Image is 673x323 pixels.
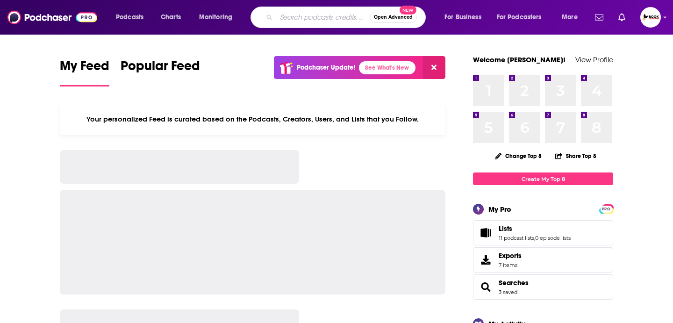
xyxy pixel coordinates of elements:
[121,58,200,86] a: Popular Feed
[444,11,481,24] span: For Business
[591,9,607,25] a: Show notifications dropdown
[601,206,612,213] span: PRO
[116,11,143,24] span: Podcasts
[121,58,200,79] span: Popular Feed
[476,253,495,266] span: Exports
[60,103,445,135] div: Your personalized Feed is curated based on the Podcasts, Creators, Users, and Lists that you Follow.
[499,224,512,233] span: Lists
[497,11,542,24] span: For Podcasters
[499,262,522,268] span: 7 items
[60,58,109,86] a: My Feed
[476,226,495,239] a: Lists
[499,224,571,233] a: Lists
[7,8,97,26] img: Podchaser - Follow, Share and Rate Podcasts
[276,10,370,25] input: Search podcasts, credits, & more...
[499,289,517,295] a: 3 saved
[155,10,186,25] a: Charts
[555,10,589,25] button: open menu
[193,10,244,25] button: open menu
[476,280,495,294] a: Searches
[534,235,535,241] span: ,
[473,274,613,300] span: Searches
[499,235,534,241] a: 11 podcast lists
[199,11,232,24] span: Monitoring
[109,10,156,25] button: open menu
[601,205,612,212] a: PRO
[438,10,493,25] button: open menu
[374,15,413,20] span: Open Advanced
[400,6,416,14] span: New
[60,58,109,79] span: My Feed
[370,12,417,23] button: Open AdvancedNew
[640,7,661,28] span: Logged in as BookLaunchers
[491,10,555,25] button: open menu
[499,251,522,260] span: Exports
[615,9,629,25] a: Show notifications dropdown
[535,235,571,241] a: 0 episode lists
[489,150,547,162] button: Change Top 8
[473,55,566,64] a: Welcome [PERSON_NAME]!
[161,11,181,24] span: Charts
[555,147,597,165] button: Share Top 8
[640,7,661,28] img: User Profile
[473,247,613,273] a: Exports
[575,55,613,64] a: View Profile
[499,279,529,287] a: Searches
[473,172,613,185] a: Create My Top 8
[297,64,355,72] p: Podchaser Update!
[488,205,511,214] div: My Pro
[562,11,578,24] span: More
[259,7,435,28] div: Search podcasts, credits, & more...
[640,7,661,28] button: Show profile menu
[473,220,613,245] span: Lists
[359,61,415,74] a: See What's New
